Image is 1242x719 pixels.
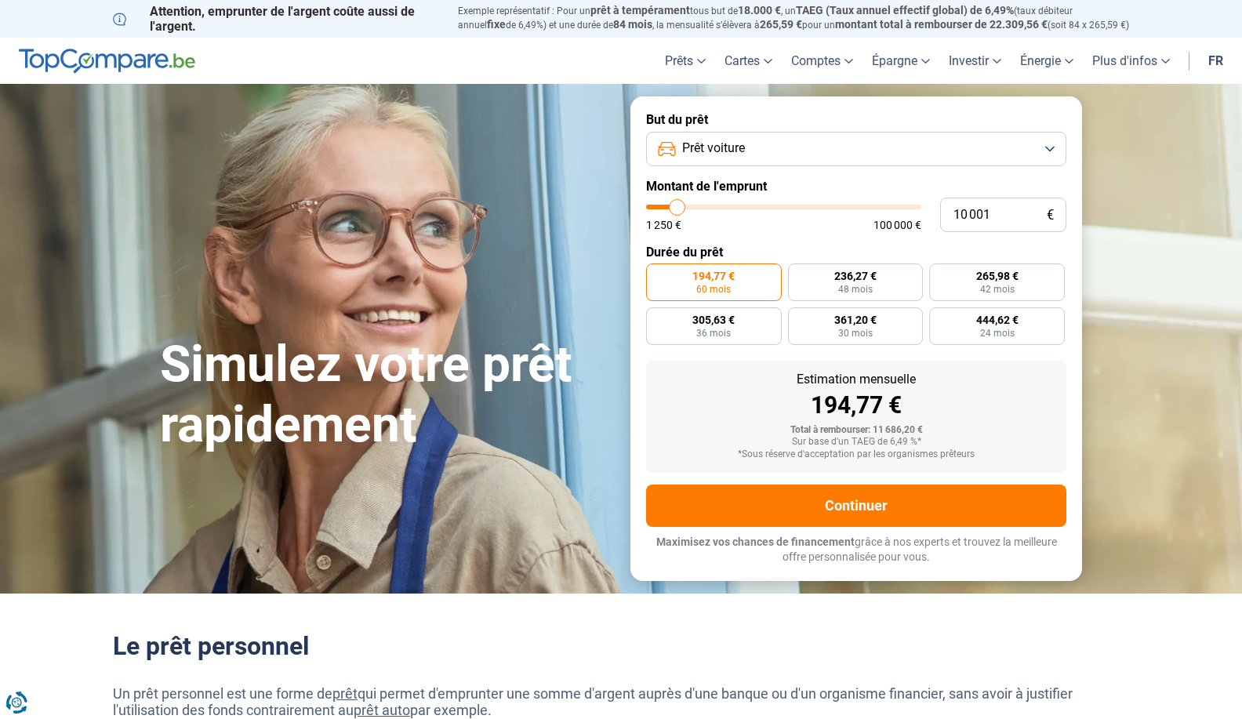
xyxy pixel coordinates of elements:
[655,38,715,84] a: Prêts
[646,485,1066,527] button: Continuer
[939,38,1011,84] a: Investir
[796,4,1014,16] span: TAEG (Taux annuel effectif global) de 6,49%
[976,271,1019,281] span: 265,98 €
[682,140,745,157] span: Prêt voiture
[838,285,873,294] span: 48 mois
[1199,38,1233,84] a: fr
[738,4,781,16] span: 18.000 €
[659,373,1054,386] div: Estimation mensuelle
[696,285,731,294] span: 60 mois
[862,38,939,84] a: Épargne
[590,4,690,16] span: prêt à tempérament
[838,329,873,338] span: 30 mois
[715,38,782,84] a: Cartes
[113,4,439,34] p: Attention, emprunter de l'argent coûte aussi de l'argent.
[354,702,410,718] a: prêt auto
[646,179,1066,194] label: Montant de l'emprunt
[659,449,1054,460] div: *Sous réserve d'acceptation par les organismes prêteurs
[782,38,862,84] a: Comptes
[834,271,877,281] span: 236,27 €
[487,18,506,31] span: fixe
[873,220,921,231] span: 100 000 €
[835,18,1048,31] span: montant total à rembourser de 22.309,56 €
[646,132,1066,166] button: Prêt voiture
[613,18,652,31] span: 84 mois
[696,329,731,338] span: 36 mois
[646,245,1066,260] label: Durée du prêt
[980,285,1015,294] span: 42 mois
[19,49,195,74] img: TopCompare
[646,535,1066,565] p: grâce à nos experts et trouvez la meilleure offre personnalisée pour vous.
[760,18,802,31] span: 265,59 €
[1047,209,1054,222] span: €
[1011,38,1083,84] a: Énergie
[659,425,1054,436] div: Total à rembourser: 11 686,20 €
[659,394,1054,417] div: 194,77 €
[976,314,1019,325] span: 444,62 €
[646,112,1066,127] label: But du prêt
[332,685,358,702] a: prêt
[646,220,681,231] span: 1 250 €
[656,536,855,548] span: Maximisez vos chances de financement
[113,631,1129,661] h2: Le prêt personnel
[160,335,612,456] h1: Simulez votre prêt rapidement
[1083,38,1179,84] a: Plus d'infos
[692,314,735,325] span: 305,63 €
[113,685,1129,719] p: Un prêt personnel est une forme de qui permet d'emprunter une somme d'argent auprès d'une banque ...
[834,314,877,325] span: 361,20 €
[458,4,1129,32] p: Exemple représentatif : Pour un tous but de , un (taux débiteur annuel de 6,49%) et une durée de ...
[980,329,1015,338] span: 24 mois
[659,437,1054,448] div: Sur base d'un TAEG de 6,49 %*
[692,271,735,281] span: 194,77 €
